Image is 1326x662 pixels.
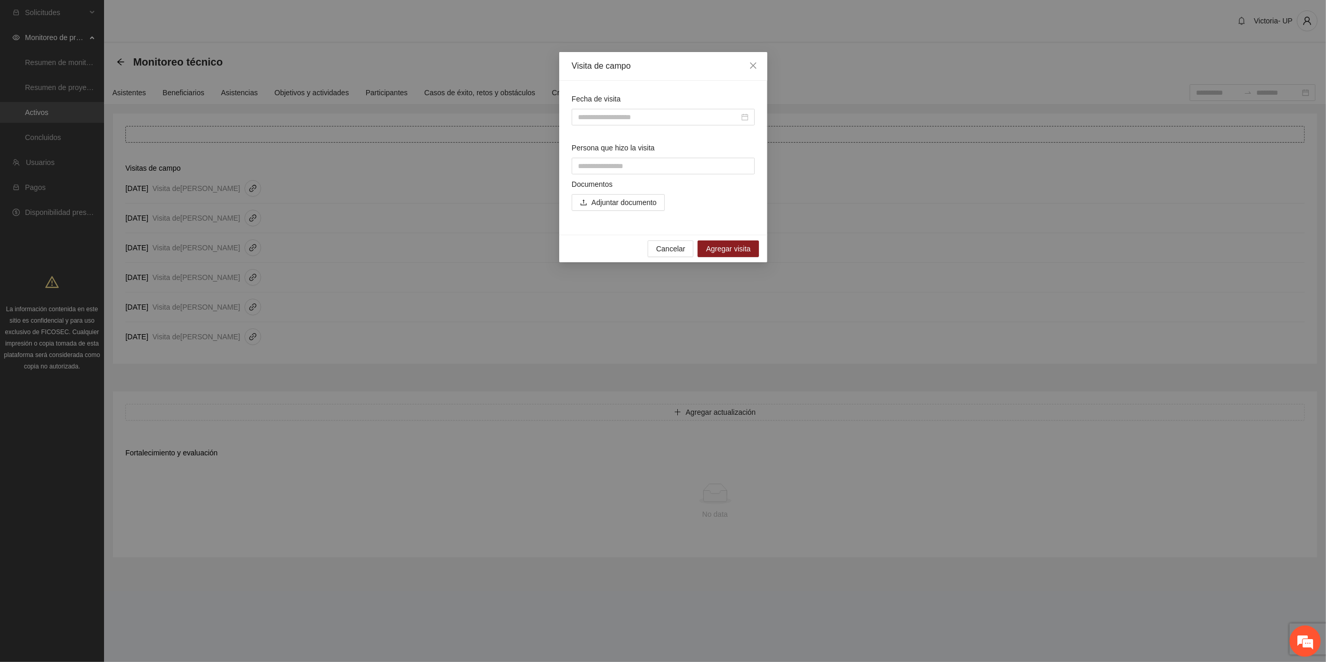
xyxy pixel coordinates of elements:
span: upload [580,199,587,207]
label: Documentos [572,179,613,190]
span: Adjuntar documento [591,197,656,208]
label: Persona que hizo la visita [572,142,655,154]
button: Cancelar [648,240,693,257]
button: uploadAdjuntar documento [572,194,665,211]
input: Fecha de visita [578,111,739,123]
input: Persona que hizo la visita [572,158,755,174]
span: Cancelar [656,243,685,254]
span: Agregar visita [706,243,751,254]
span: Estamos en línea. [60,139,144,244]
span: close [749,61,757,70]
label: Fecha de visita [572,93,621,105]
div: Chatee con nosotros ahora [54,53,175,67]
span: uploadAdjuntar documento [572,198,665,207]
button: Agregar visita [698,240,759,257]
div: Visita de campo [572,60,755,72]
textarea: Escriba su mensaje y pulse “Intro” [5,284,198,321]
button: Close [739,52,767,80]
div: Minimizar ventana de chat en vivo [171,5,196,30]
